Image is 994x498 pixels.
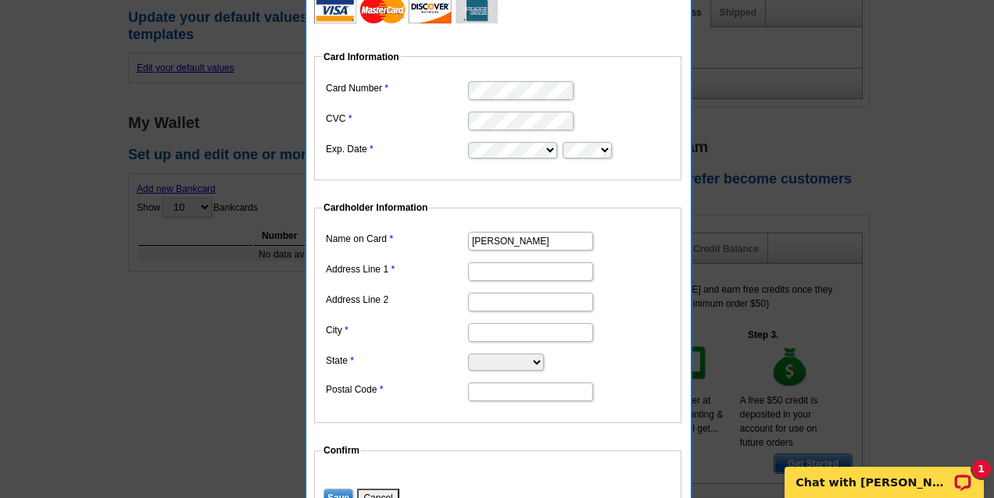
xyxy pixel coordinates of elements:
[326,293,467,307] label: Address Line 2
[322,50,401,64] legend: Card Information
[326,354,467,368] label: State
[326,262,467,276] label: Address Line 1
[322,443,361,457] legend: Confirm
[774,449,994,498] iframe: LiveChat chat widget
[326,323,467,337] label: City
[326,382,467,397] label: Postal Code
[326,142,467,156] label: Exp. Date
[326,232,467,246] label: Name on Card
[322,201,429,215] legend: Cardholder Information
[326,81,467,95] label: Card Number
[326,112,467,126] label: CVC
